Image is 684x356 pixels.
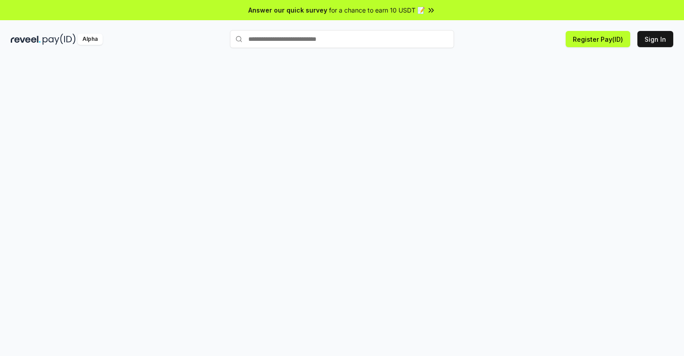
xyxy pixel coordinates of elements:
[11,34,41,45] img: reveel_dark
[43,34,76,45] img: pay_id
[78,34,103,45] div: Alpha
[329,5,425,15] span: for a chance to earn 10 USDT 📝
[248,5,327,15] span: Answer our quick survey
[637,31,673,47] button: Sign In
[566,31,630,47] button: Register Pay(ID)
